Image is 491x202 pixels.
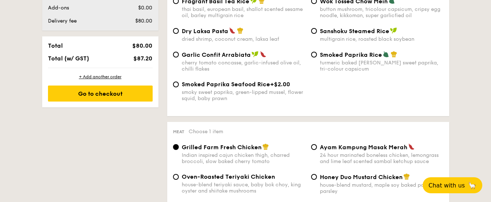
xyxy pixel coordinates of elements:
span: Meat [173,129,184,134]
img: icon-vegan.f8ff3823.svg [251,51,259,58]
span: $80.00 [132,42,152,49]
img: icon-spicy.37a8142b.svg [229,27,236,34]
span: $0.00 [138,5,152,11]
input: Garlic Confit Arrabiatacherry tomato concasse, garlic-infused olive oil, chilli flakes [173,52,179,58]
div: house-blend teriyaki sauce, baby bok choy, king oyster and shiitake mushrooms [182,182,305,194]
span: Dry Laksa Pasta [182,28,228,35]
div: multigrain rice, roasted black soybean [320,36,443,42]
span: Total [48,42,63,49]
span: Smoked Paprika Seafood Rice [182,81,270,88]
input: Honey Duo Mustard Chickenhouse-blend mustard, maple soy baked potato, parsley [311,174,317,180]
div: house-blend mustard, maple soy baked potato, parsley [320,182,443,194]
div: cherry tomato concasse, garlic-infused olive oil, chilli flakes [182,60,305,72]
span: $87.20 [133,55,152,62]
input: Smoked Paprika Seafood Rice+$2.00smoky sweet paprika, green-lipped mussel, flower squid, baby prawn [173,82,179,87]
div: Indian inspired cajun chicken thigh, charred broccoli, slow baked cherry tomato [182,152,305,165]
img: icon-vegan.f8ff3823.svg [390,27,397,34]
div: button mushroom, tricolour capsicum, cripsy egg noodle, kikkoman, super garlicfied oil [320,6,443,19]
span: $80.00 [135,18,152,24]
div: turmeric baked [PERSON_NAME] sweet paprika, tri-colour capsicum [320,60,443,72]
img: icon-spicy.37a8142b.svg [408,143,415,150]
img: icon-spicy.37a8142b.svg [260,51,266,58]
img: icon-chef-hat.a58ddaea.svg [403,173,410,180]
span: 🦙 [468,181,476,190]
span: Add-ons [48,5,69,11]
span: Sanshoku Steamed Rice [320,28,389,35]
button: Chat with us🦙 [423,177,482,193]
div: smoky sweet paprika, green-lipped mussel, flower squid, baby prawn [182,89,305,102]
span: Ayam Kampung Masak Merah [320,144,407,151]
span: Oven-Roasted Teriyaki Chicken [182,173,275,180]
span: +$2.00 [270,81,290,88]
span: Smoked Paprika Rice [320,51,382,58]
div: Go to checkout [48,86,153,102]
input: Sanshoku Steamed Ricemultigrain rice, roasted black soybean [311,28,317,34]
input: Smoked Paprika Riceturmeric baked [PERSON_NAME] sweet paprika, tri-colour capsicum [311,52,317,58]
span: Grilled Farm Fresh Chicken [182,144,262,151]
span: Garlic Confit Arrabiata [182,51,251,58]
img: icon-chef-hat.a58ddaea.svg [262,143,269,150]
img: icon-vegetarian.fe4039eb.svg [383,51,389,58]
img: icon-chef-hat.a58ddaea.svg [237,27,244,34]
span: Honey Duo Mustard Chicken [320,174,403,181]
span: Delivery fee [48,18,77,24]
div: + Add another order [48,74,153,80]
span: Chat with us [428,182,465,189]
div: dried shrimp, coconut cream, laksa leaf [182,36,305,42]
input: Oven-Roasted Teriyaki Chickenhouse-blend teriyaki sauce, baby bok choy, king oyster and shiitake ... [173,174,179,180]
img: icon-chef-hat.a58ddaea.svg [391,51,397,58]
input: Grilled Farm Fresh ChickenIndian inspired cajun chicken thigh, charred broccoli, slow baked cherr... [173,144,179,150]
span: Choose 1 item [189,128,223,135]
input: Ayam Kampung Masak Merah24 hour marinated boneless chicken, lemongrass and lime leaf scented samb... [311,144,317,150]
input: Dry Laksa Pastadried shrimp, coconut cream, laksa leaf [173,28,179,34]
div: 24 hour marinated boneless chicken, lemongrass and lime leaf scented sambal ketchup sauce [320,152,443,165]
div: thai basil, european basil, shallot scented sesame oil, barley multigrain rice [182,6,305,19]
span: Total (w/ GST) [48,55,89,62]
